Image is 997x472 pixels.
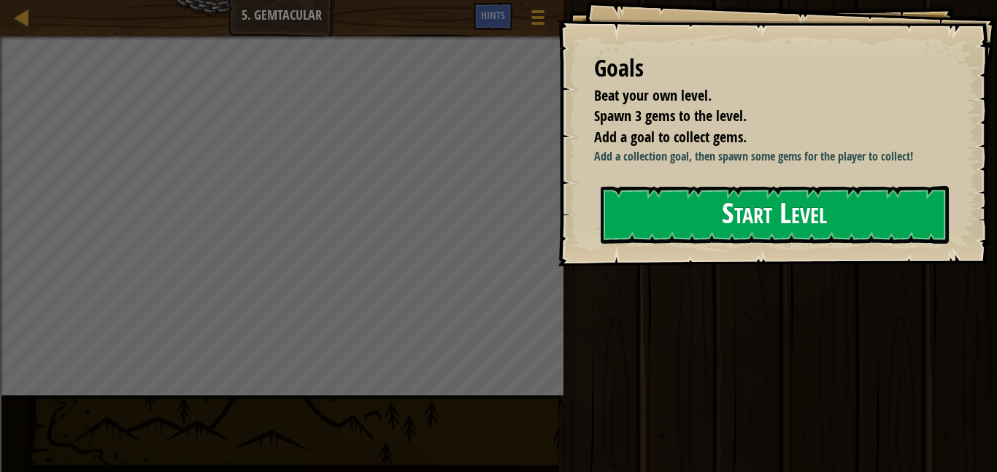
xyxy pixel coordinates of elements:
button: Start Level [601,186,949,244]
span: Add a goal to collect gems. [594,127,747,147]
div: Move To ... [6,32,991,45]
div: Sort A > Z [6,6,991,19]
div: Delete [6,45,991,58]
li: Spawn 3 gems to the level. [576,106,942,127]
div: Rename [6,85,991,98]
div: Sort New > Old [6,19,991,32]
div: Options [6,58,991,71]
span: Hints [481,8,505,22]
li: Beat your own level. [576,85,942,107]
div: Move To ... [6,98,991,111]
span: Spawn 3 gems to the level. [594,106,747,125]
div: Sign out [6,71,991,85]
button: Show game menu [520,3,556,37]
p: Add a collection goal, then spawn some gems for the player to collect! [594,148,946,165]
span: Beat your own level. [594,85,712,105]
div: Goals [594,52,946,85]
li: Add a goal to collect gems. [576,127,942,148]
